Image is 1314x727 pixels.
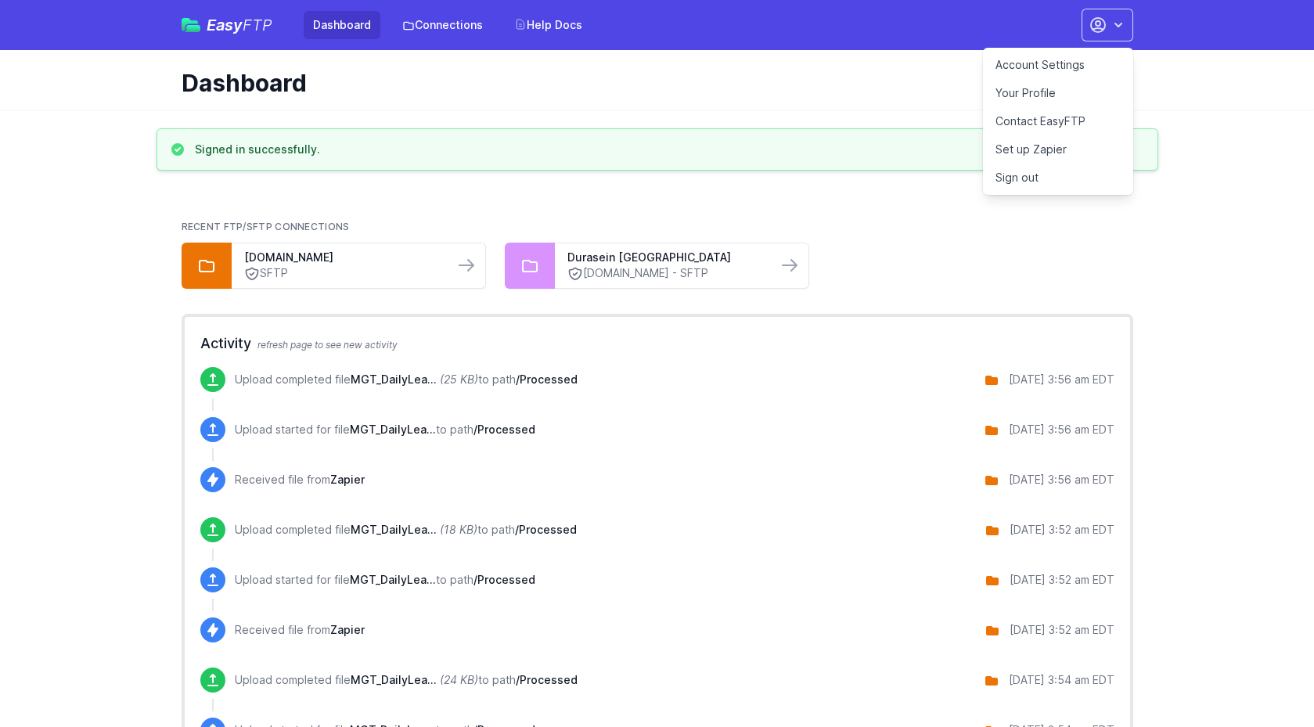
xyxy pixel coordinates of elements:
[1009,472,1114,488] div: [DATE] 3:56 am EDT
[195,142,320,157] h3: Signed in successfully.
[330,623,365,636] span: Zapier
[235,672,578,688] p: Upload completed file to path
[1010,572,1114,588] div: [DATE] 3:52 am EDT
[983,164,1133,192] a: Sign out
[243,16,272,34] span: FTP
[1010,622,1114,638] div: [DATE] 3:52 am EDT
[473,423,535,436] span: /Processed
[207,17,272,33] span: Easy
[515,523,577,536] span: /Processed
[983,107,1133,135] a: Contact EasyFTP
[983,51,1133,79] a: Account Settings
[244,265,441,282] a: SFTP
[235,472,365,488] p: Received file from
[567,265,765,282] a: [DOMAIN_NAME] - SFTP
[257,339,398,351] span: refresh page to see new activity
[235,422,535,437] p: Upload started for file to path
[473,573,535,586] span: /Processed
[235,522,577,538] p: Upload completed file to path
[182,18,200,32] img: easyftp_logo.png
[330,473,365,486] span: Zapier
[440,372,478,386] i: (25 KB)
[440,523,477,536] i: (18 KB)
[350,423,436,436] span: MGT_DailyLeads_1_20250914075423.xml
[440,673,478,686] i: (24 KB)
[393,11,492,39] a: Connections
[983,135,1133,164] a: Set up Zapier
[516,372,578,386] span: /Processed
[235,572,535,588] p: Upload started for file to path
[1009,422,1114,437] div: [DATE] 3:56 am EDT
[567,250,765,265] a: Durasein [GEOGRAPHIC_DATA]
[983,79,1133,107] a: Your Profile
[351,673,437,686] span: MGT_DailyLeads_1_20250912075406.xml
[182,69,1121,97] h1: Dashboard
[350,573,436,586] span: MGT_DailyLeads_1_20250913075105.xml
[1010,522,1114,538] div: [DATE] 3:52 am EDT
[235,622,365,638] p: Received file from
[235,372,578,387] p: Upload completed file to path
[505,11,592,39] a: Help Docs
[516,673,578,686] span: /Processed
[304,11,380,39] a: Dashboard
[244,250,441,265] a: [DOMAIN_NAME]
[1009,672,1114,688] div: [DATE] 3:54 am EDT
[351,372,437,386] span: MGT_DailyLeads_1_20250914075423.xml
[182,17,272,33] a: EasyFTP
[200,333,1114,355] h2: Activity
[351,523,437,536] span: MGT_DailyLeads_1_20250913075105.xml
[182,221,1133,233] h2: Recent FTP/SFTP Connections
[1009,372,1114,387] div: [DATE] 3:56 am EDT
